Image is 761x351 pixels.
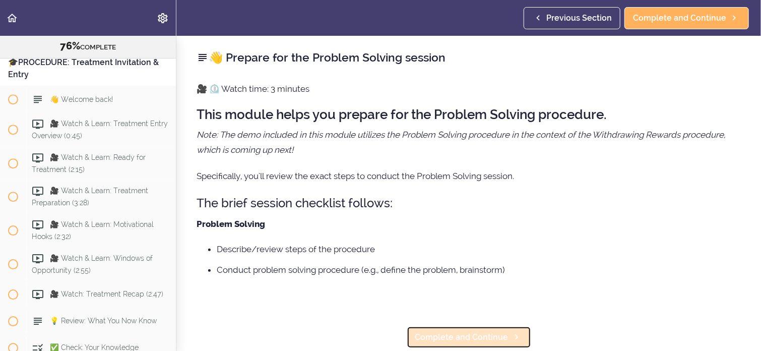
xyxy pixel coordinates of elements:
a: Complete and Continue [624,7,749,29]
span: Complete and Continue [415,331,509,343]
h2: This module helps you prepare for the Problem Solving procedure. [197,107,741,122]
span: 76% [60,40,80,52]
p: Specifically, you'll review the exact steps to conduct the Problem Solving session. [197,168,741,184]
span: Previous Section [546,12,612,24]
span: 🎥 Watch & Learn: Treatment Entry Overview (0:45) [32,120,168,139]
span: 🎥 Watch & Learn: Treatment Preparation (3:28) [32,187,148,207]
span: 🎥 Watch & Learn: Ready for Treatment (2:15) [32,153,146,173]
span: 👋 Welcome back! [50,95,113,103]
div: COMPLETE [13,40,163,53]
strong: Problem Solving [197,219,265,229]
span: 🎥 Watch & Learn: Motivational Hooks (2:32) [32,221,154,241]
h3: The brief session checklist follows: [197,195,741,211]
h2: 👋 Prepare for the Problem Solving session [197,49,741,66]
span: Complete and Continue [633,12,726,24]
svg: Settings Menu [157,12,169,24]
span: 💡 Review: What You Now Know [50,317,157,325]
a: Complete and Continue [407,326,531,348]
span: 🎥 Watch: Treatment Recap (2:47) [50,290,163,299]
li: Conduct problem solving procedure (e.g., define the problem, brainstorm) [217,263,741,276]
svg: Back to course curriculum [6,12,18,24]
em: Note: The demo included in this module utilizes the Problem Solving procedure in the context of t... [197,130,725,155]
a: Previous Section [524,7,620,29]
span: 🎥 Watch & Learn: Windows of Opportunity (2:55) [32,255,153,274]
li: Describe/review steps of the procedure [217,243,741,256]
p: 🎥 ⏲️ Watch time: 3 minutes [197,81,741,96]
